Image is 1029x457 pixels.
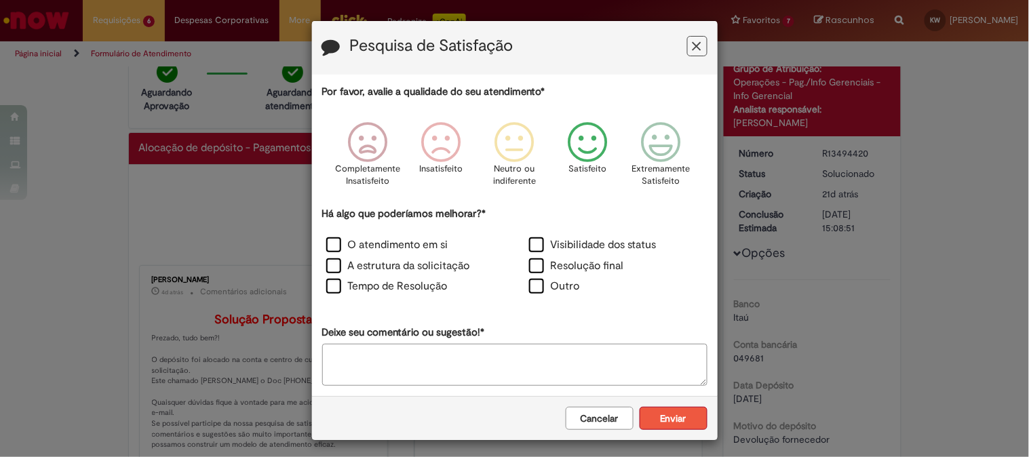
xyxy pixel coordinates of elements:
div: Extremamente Satisfeito [627,112,696,205]
div: Neutro ou indiferente [480,112,549,205]
div: Há algo que poderíamos melhorar?* [322,207,707,298]
div: Satisfeito [554,112,623,205]
div: Insatisfeito [406,112,475,205]
p: Satisfeito [569,163,607,176]
p: Neutro ou indiferente [490,163,539,188]
label: Por favor, avalie a qualidade do seu atendimento* [322,85,545,99]
p: Extremamente Satisfeito [632,163,691,188]
div: Completamente Insatisfeito [333,112,402,205]
label: Visibilidade dos status [529,237,657,253]
label: Resolução final [529,258,624,274]
label: Pesquisa de Satisfação [350,37,513,55]
label: A estrutura da solicitação [326,258,470,274]
label: O atendimento em si [326,237,448,253]
label: Outro [529,279,580,294]
p: Completamente Insatisfeito [335,163,400,188]
button: Enviar [640,407,707,430]
label: Deixe seu comentário ou sugestão!* [322,325,485,340]
button: Cancelar [566,407,634,430]
label: Tempo de Resolução [326,279,448,294]
p: Insatisfeito [419,163,463,176]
